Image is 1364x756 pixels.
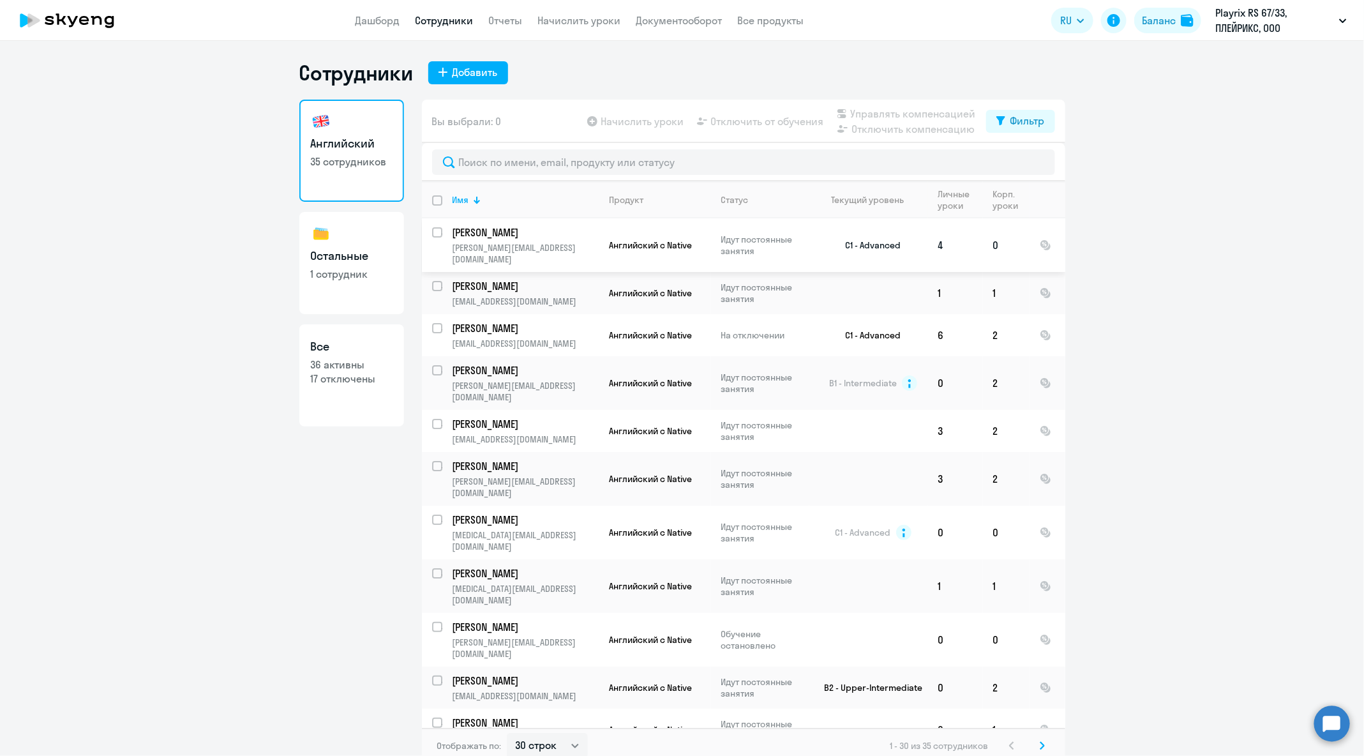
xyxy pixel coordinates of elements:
p: [PERSON_NAME] [453,716,597,730]
td: 2 [983,410,1030,452]
td: 2 [983,314,1030,356]
span: Английский с Native [610,287,693,299]
a: [PERSON_NAME] [453,716,599,730]
td: 4 [928,218,983,272]
img: english [311,111,331,132]
div: Продукт [610,194,644,206]
div: Имя [453,194,469,206]
span: Английский с Native [610,682,693,693]
p: Идут постоянные занятия [721,575,809,598]
p: Идут постоянные занятия [721,467,809,490]
span: Английский с Native [610,377,693,389]
a: Остальные1 сотрудник [299,212,404,314]
div: Статус [721,194,749,206]
td: C1 - Advanced [809,218,928,272]
p: Идут постоянные занятия [721,420,809,442]
a: Все36 активны17 отключены [299,324,404,427]
span: Английский с Native [610,724,693,736]
p: [PERSON_NAME] [453,566,597,580]
td: 0 [928,356,983,410]
td: B2 - Upper-Intermediate [809,667,928,709]
td: 1 [983,559,1030,613]
p: [PERSON_NAME] [453,513,597,527]
span: B1 - Intermediate [829,377,897,389]
td: 0 [928,613,983,667]
span: C1 - Advanced [836,527,891,538]
div: Личные уроки [938,188,982,211]
p: [PERSON_NAME] [453,620,597,634]
span: Английский с Native [610,473,693,485]
a: Все продукты [738,14,804,27]
a: [PERSON_NAME] [453,279,599,293]
h3: Английский [311,135,393,152]
p: [PERSON_NAME] [453,225,597,239]
p: Идут постоянные занятия [721,282,809,305]
p: [EMAIL_ADDRESS][DOMAIN_NAME] [453,434,599,445]
a: Начислить уроки [538,14,621,27]
button: Playrix RS 67/33, ПЛЕЙРИКС, ООО [1209,5,1353,36]
a: Дашборд [356,14,400,27]
h1: Сотрудники [299,60,413,86]
span: Английский с Native [610,634,693,646]
p: [PERSON_NAME] [453,321,597,335]
td: 0 [983,506,1030,559]
td: 1 [983,272,1030,314]
p: [PERSON_NAME][EMAIL_ADDRESS][DOMAIN_NAME] [453,476,599,499]
div: Корп. уроки [993,188,1019,211]
button: RU [1051,8,1093,33]
span: RU [1060,13,1072,28]
p: [PERSON_NAME] [453,459,597,473]
a: Сотрудники [416,14,474,27]
div: Текущий уровень [820,194,927,206]
a: [PERSON_NAME] [453,459,599,473]
span: Английский с Native [610,527,693,538]
p: [PERSON_NAME] [453,363,597,377]
span: Отображать по: [437,740,502,752]
span: Английский с Native [610,239,693,251]
button: Балансbalance [1134,8,1201,33]
h3: Все [311,338,393,355]
a: [PERSON_NAME] [453,674,599,688]
td: 6 [928,314,983,356]
p: [PERSON_NAME] [453,417,597,431]
span: 1 - 30 из 35 сотрудников [890,740,989,752]
td: 3 [928,410,983,452]
td: 2 [983,452,1030,506]
p: 17 отключены [311,372,393,386]
a: Английский35 сотрудников [299,100,404,202]
a: [PERSON_NAME] [453,566,599,580]
p: [PERSON_NAME][EMAIL_ADDRESS][DOMAIN_NAME] [453,637,599,660]
p: 36 активны [311,358,393,372]
a: [PERSON_NAME] [453,417,599,431]
td: 0 [928,667,983,709]
a: [PERSON_NAME] [453,225,599,239]
p: [MEDICAL_DATA][EMAIL_ADDRESS][DOMAIN_NAME] [453,583,599,606]
p: 35 сотрудников [311,155,393,169]
div: Корп. уроки [993,188,1029,211]
button: Добавить [428,61,508,84]
span: Вы выбрали: 0 [432,114,502,129]
p: [EMAIL_ADDRESS][DOMAIN_NAME] [453,338,599,349]
div: Личные уроки [938,188,971,211]
td: 0 [928,506,983,559]
p: Идут постоянные занятия [721,718,809,741]
div: Текущий уровень [831,194,904,206]
p: [PERSON_NAME][EMAIL_ADDRESS][DOMAIN_NAME] [453,242,599,265]
span: Английский с Native [610,580,693,592]
img: others [311,223,331,244]
p: Идут постоянные занятия [721,676,809,699]
p: [EMAIL_ADDRESS][DOMAIN_NAME] [453,690,599,702]
p: Обучение остановлено [721,628,809,651]
td: 1 [983,709,1030,751]
td: 1 [928,272,983,314]
p: 1 сотрудник [311,267,393,281]
img: balance [1181,14,1194,27]
div: Статус [721,194,809,206]
p: [PERSON_NAME] [453,279,597,293]
td: 1 [928,559,983,613]
a: [PERSON_NAME] [453,620,599,634]
p: На отключении [721,329,809,341]
div: Фильтр [1010,113,1045,128]
a: [PERSON_NAME] [453,513,599,527]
